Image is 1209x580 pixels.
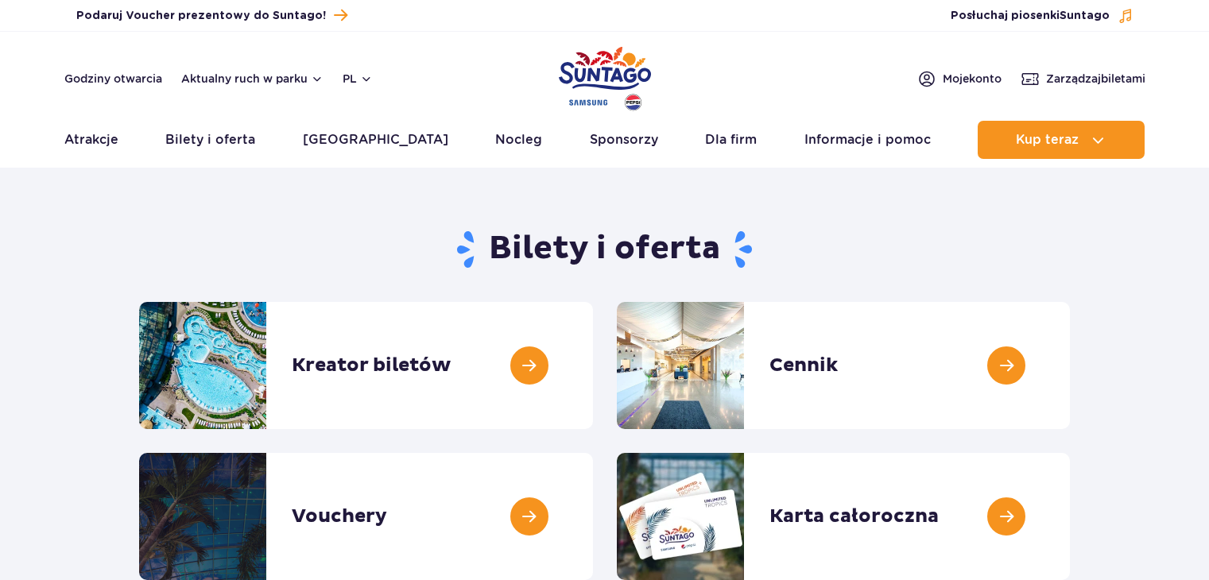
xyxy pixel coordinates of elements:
a: Dla firm [705,121,757,159]
a: Zarządzajbiletami [1021,69,1145,88]
a: Podaruj Voucher prezentowy do Suntago! [76,5,347,26]
a: [GEOGRAPHIC_DATA] [303,121,448,159]
span: Kup teraz [1016,133,1079,147]
a: Sponsorzy [590,121,658,159]
a: Informacje i pomoc [804,121,931,159]
button: Posłuchaj piosenkiSuntago [951,8,1133,24]
span: Zarządzaj biletami [1046,71,1145,87]
a: Park of Poland [559,40,651,113]
a: Bilety i oferta [165,121,255,159]
span: Moje konto [943,71,1002,87]
h1: Bilety i oferta [139,229,1070,270]
span: Podaruj Voucher prezentowy do Suntago! [76,8,326,24]
a: Godziny otwarcia [64,71,162,87]
a: Atrakcje [64,121,118,159]
a: Mojekonto [917,69,1002,88]
button: Aktualny ruch w parku [181,72,324,85]
button: pl [343,71,373,87]
span: Suntago [1060,10,1110,21]
a: Nocleg [495,121,542,159]
span: Posłuchaj piosenki [951,8,1110,24]
button: Kup teraz [978,121,1145,159]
